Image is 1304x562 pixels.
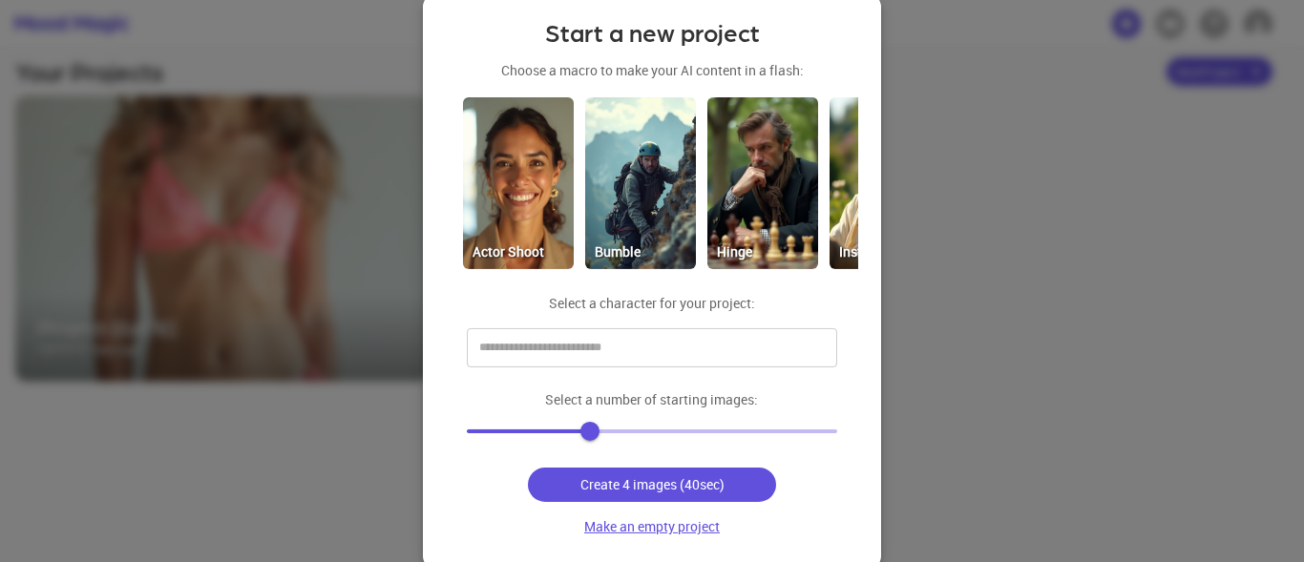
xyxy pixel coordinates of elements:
[717,241,752,261] p: Hinge
[501,61,804,80] p: Choose a macro to make your AI content in a flash:
[577,510,727,545] button: Make an empty project
[595,241,641,261] p: Bumble
[549,294,755,313] p: Select a character for your project:
[528,468,775,503] button: Create 4 images (40sec)
[467,390,838,409] p: Select a number of starting images:
[545,17,760,46] h1: Start a new project
[830,97,940,269] img: fte-mm-instagram.jpg
[473,241,544,261] p: Actor Shoot
[463,97,574,269] img: fte-mm-actor.jpg
[707,97,818,269] img: fte-mm-hinge.jpg
[585,97,696,269] img: fte-mm-bumble.jpg
[839,241,901,261] p: Instagram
